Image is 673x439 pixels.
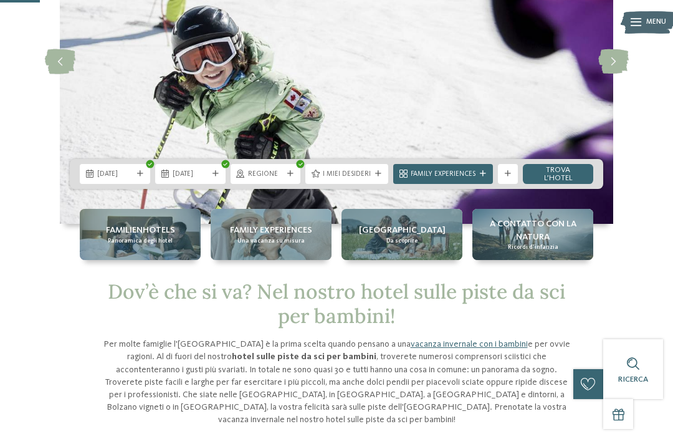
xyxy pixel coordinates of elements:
[232,352,376,361] strong: hotel sulle piste da sci per bambini
[237,237,305,245] span: Una vacanza su misura
[248,170,284,180] span: Regione
[386,237,418,245] span: Da scoprire
[108,237,173,245] span: Panoramica degli hotel
[108,279,565,328] span: Dov’è che si va? Nel nostro hotel sulle piste da sci per bambini!
[523,164,593,184] a: trova l’hotel
[106,224,175,236] span: Familienhotels
[230,224,312,236] span: Family experiences
[359,224,446,236] span: [GEOGRAPHIC_DATA]
[472,209,593,260] a: Hotel sulle piste da sci per bambini: divertimento senza confini A contatto con la natura Ricordi...
[173,170,208,180] span: [DATE]
[618,375,648,384] span: Ricerca
[508,243,558,251] span: Ricordi d’infanzia
[411,170,475,180] span: Family Experiences
[341,209,462,260] a: Hotel sulle piste da sci per bambini: divertimento senza confini [GEOGRAPHIC_DATA] Da scoprire
[411,340,528,349] a: vacanza invernale con i bambini
[323,170,371,180] span: I miei desideri
[211,209,332,260] a: Hotel sulle piste da sci per bambini: divertimento senza confini Family experiences Una vacanza s...
[97,170,133,180] span: [DATE]
[100,338,573,426] p: Per molte famiglie l'[GEOGRAPHIC_DATA] è la prima scelta quando pensano a una e per ovvie ragioni...
[80,209,201,260] a: Hotel sulle piste da sci per bambini: divertimento senza confini Familienhotels Panoramica degli ...
[477,218,588,243] span: A contatto con la natura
